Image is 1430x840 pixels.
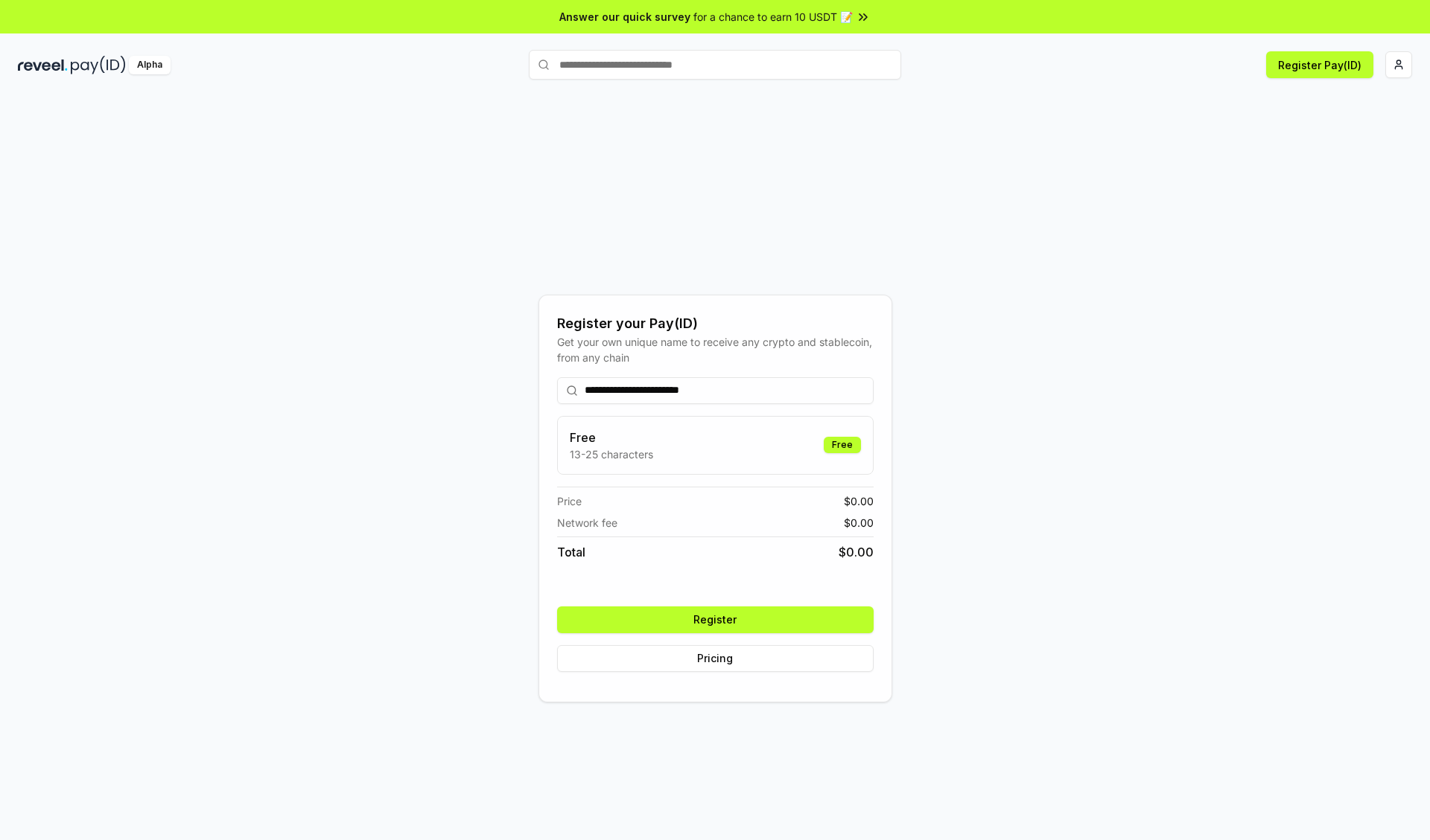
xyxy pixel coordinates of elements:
[557,543,585,561] span: Total
[557,334,874,365] div: Get your own unique name to receive any crypto and stablecoin, from any chain
[557,645,874,672] button: Pricing
[839,543,874,561] span: $ 0.00
[844,515,874,530] span: $ 0.00
[557,606,874,633] button: Register
[559,9,690,25] span: Answer our quick survey
[557,313,874,334] div: Register your Pay(ID)
[844,493,874,509] span: $ 0.00
[18,56,68,74] img: reveel_dark
[71,56,126,74] img: pay_id
[570,446,653,462] p: 13-25 characters
[557,515,617,530] span: Network fee
[557,493,582,509] span: Price
[693,9,853,25] span: for a chance to earn 10 USDT 📝
[129,56,171,74] div: Alpha
[824,437,861,453] div: Free
[570,429,653,446] h3: Free
[1266,51,1373,78] button: Register Pay(ID)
